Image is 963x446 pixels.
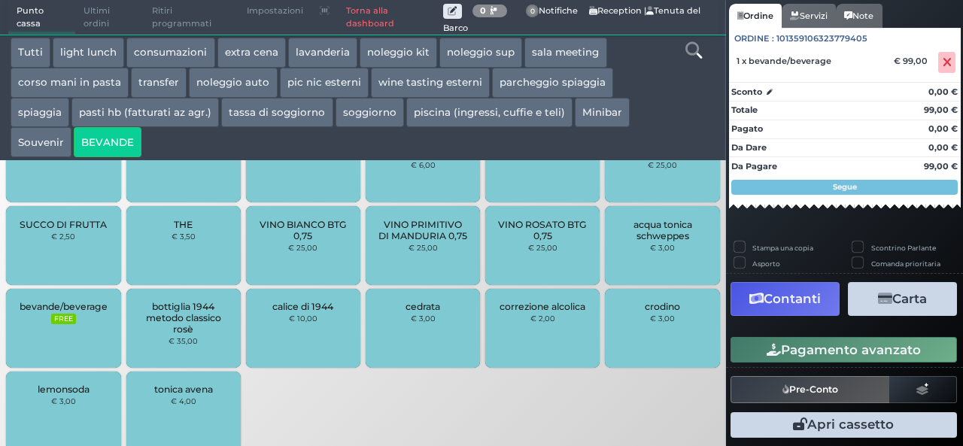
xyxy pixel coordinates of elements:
a: Torna alla dashboard [338,1,442,35]
span: crodino [645,301,680,312]
span: 1 x bevande/beverage [737,56,831,66]
span: bottiglia 1944 metodo classico rosè [138,301,228,335]
strong: Totale [731,105,758,115]
button: spiaggia [11,98,69,128]
button: consumazioni [126,38,214,68]
label: Scontrino Parlante [871,243,936,253]
span: correzione alcolica [500,301,585,312]
span: THE [174,219,193,230]
span: lemonsoda [38,384,90,395]
small: € 25,00 [528,243,557,252]
b: 0 [480,5,486,16]
button: BEVANDE [74,127,141,157]
span: VINO ROSATO BTG 0,75 [498,219,588,241]
small: € 3,00 [650,243,675,252]
span: cedrata [406,301,440,312]
button: extra cena [217,38,286,68]
button: corso mani in pasta [11,68,129,98]
span: acqua tonica schweppes [618,219,707,241]
small: FREE [51,314,75,324]
button: noleggio sup [439,38,522,68]
button: sala meeting [524,38,606,68]
small: € 2,50 [51,232,75,241]
button: lavanderia [288,38,357,68]
button: Contanti [731,282,840,316]
strong: 99,00 € [924,161,958,171]
small: € 2,00 [530,314,555,323]
strong: 0,00 € [928,142,958,153]
button: pasti hb (fatturati az agr.) [71,98,219,128]
strong: 0,00 € [928,123,958,134]
button: Souvenir [11,127,71,157]
button: Tutti [11,38,50,68]
a: Servizi [782,4,836,28]
small: € 6,00 [411,160,436,169]
span: 0 [526,5,539,18]
button: Pagamento avanzato [731,337,957,363]
strong: Da Dare [731,142,767,153]
small: € 25,00 [409,243,438,252]
button: piscina (ingressi, cuffie e teli) [406,98,573,128]
small: € 3,00 [51,396,76,405]
span: Ritiri programmati [144,1,238,35]
small: € 3,00 [411,314,436,323]
small: € 3,00 [650,314,675,323]
button: soggiorno [336,98,404,128]
strong: 0,00 € [928,86,958,97]
button: tassa di soggiorno [221,98,333,128]
label: Stampa una copia [752,243,813,253]
button: Apri cassetto [731,412,957,438]
strong: Sconto [731,86,762,99]
button: pic nic esterni [280,68,369,98]
button: parcheggio spiaggia [492,68,613,98]
small: € 35,00 [169,336,198,345]
button: noleggio kit [360,38,437,68]
span: calice di 1944 [272,301,333,312]
label: Asporto [752,259,780,269]
div: € 99,00 [892,56,935,66]
strong: Pagato [731,123,763,134]
span: Impostazioni [238,1,311,22]
span: VINO PRIMITIVO DI MANDURIA 0,75 [378,219,468,241]
button: noleggio auto [189,68,277,98]
strong: Segue [833,182,857,192]
small: € 25,00 [288,243,317,252]
span: SUCCO DI FRUTTA [20,219,107,230]
span: bevande/beverage [20,301,108,312]
span: Punto cassa [8,1,76,35]
button: Minibar [575,98,630,128]
span: Ultimi ordini [75,1,144,35]
button: wine tasting esterni [371,68,490,98]
small: € 25,00 [648,160,677,169]
a: Note [836,4,882,28]
a: Ordine [729,4,782,28]
span: VINO BIANCO BTG 0,75 [259,219,348,241]
span: Ordine : [734,32,774,45]
span: 101359106323779405 [776,32,867,45]
strong: Da Pagare [731,161,777,171]
button: Carta [848,282,957,316]
span: tonica avena [154,384,213,395]
button: light lunch [53,38,124,68]
label: Comanda prioritaria [871,259,940,269]
small: € 10,00 [289,314,317,323]
button: Pre-Conto [731,376,890,403]
button: transfer [131,68,187,98]
strong: 99,00 € [924,105,958,115]
small: € 4,00 [171,396,196,405]
small: € 3,50 [172,232,196,241]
